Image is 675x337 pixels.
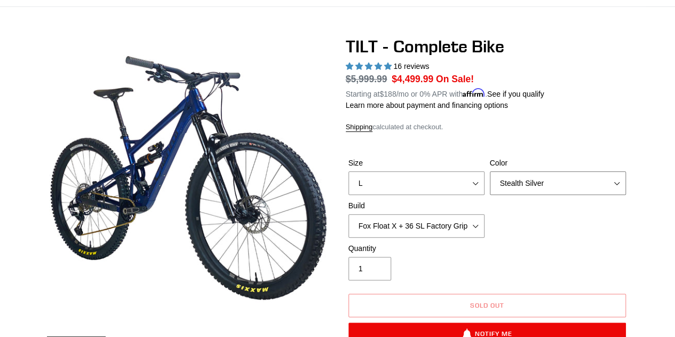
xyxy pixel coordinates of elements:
[393,62,429,70] span: 16 reviews
[436,72,474,86] span: On Sale!
[490,158,626,169] label: Color
[470,301,504,309] span: Sold out
[487,90,544,98] a: See if you qualify - Learn more about Affirm Financing (opens in modal)
[463,88,485,97] span: Affirm
[346,101,508,109] a: Learn more about payment and financing options
[379,90,396,98] span: $188
[392,74,433,84] span: $4,499.99
[346,86,544,100] p: Starting at /mo or 0% APR with .
[348,294,626,317] button: Sold out
[348,243,485,254] label: Quantity
[348,200,485,211] label: Build
[346,122,629,132] div: calculated at checkout.
[346,36,629,57] h1: TILT - Complete Bike
[346,74,387,84] s: $5,999.99
[346,62,394,70] span: 5.00 stars
[346,123,373,132] a: Shipping
[348,158,485,169] label: Size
